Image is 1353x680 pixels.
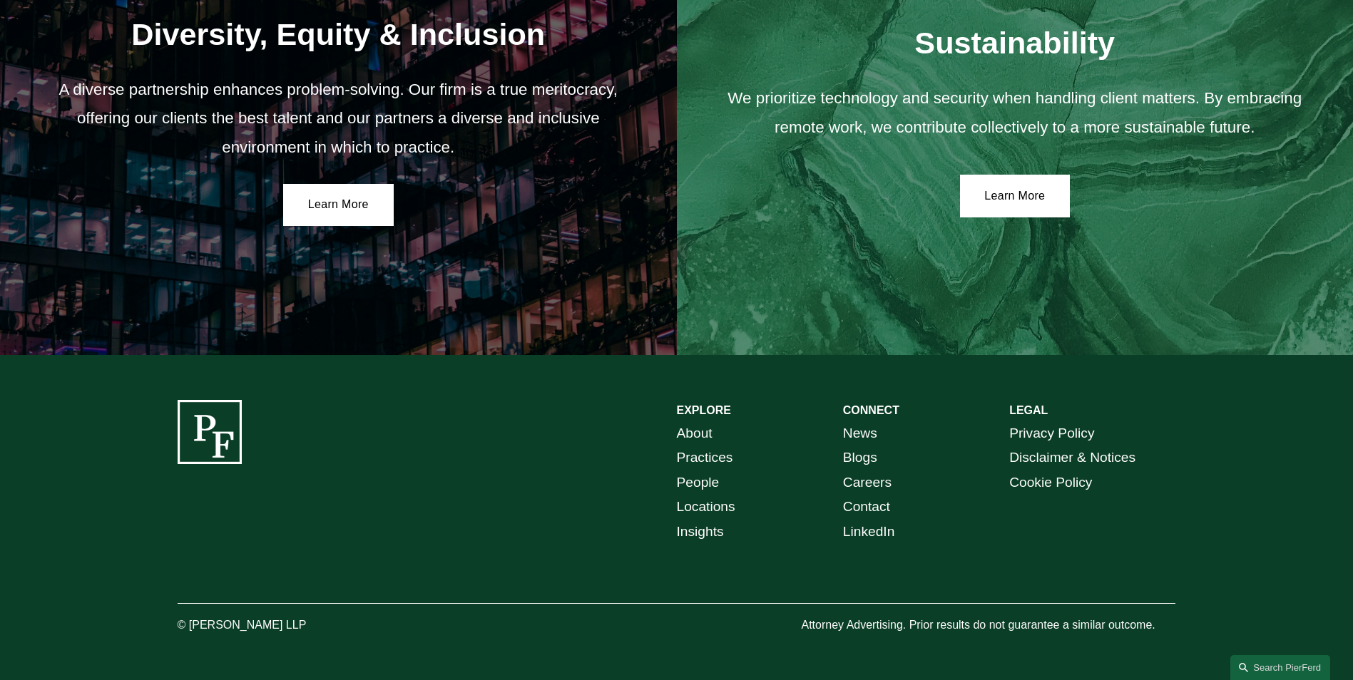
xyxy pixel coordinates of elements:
a: Practices [677,445,733,470]
p: A diverse partnership enhances problem-solving. Our firm is a true meritocracy, offering our clie... [41,76,636,162]
a: Locations [677,495,735,520]
a: Blogs [843,445,877,470]
a: Learn More [960,175,1071,217]
a: Careers [843,470,892,495]
h2: Sustainability [717,24,1312,61]
strong: EXPLORE [677,404,731,416]
p: We prioritize technology and security when handling client matters. By embracing remote work, we ... [717,84,1312,142]
a: Contact [843,495,890,520]
a: Insights [677,520,724,545]
p: Attorney Advertising. Prior results do not guarantee a similar outcome. [801,615,1175,636]
a: Learn More [283,184,394,227]
a: LinkedIn [843,520,895,545]
a: People [677,470,720,495]
p: © [PERSON_NAME] LLP [178,615,386,636]
a: Disclaimer & Notices [1009,445,1135,470]
strong: CONNECT [843,404,899,416]
strong: LEGAL [1009,404,1048,416]
a: Cookie Policy [1009,470,1092,495]
a: About [677,421,713,446]
a: News [843,421,877,446]
h2: Diversity, Equity & Inclusion [41,16,636,53]
a: Search this site [1230,655,1330,680]
a: Privacy Policy [1009,421,1094,446]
